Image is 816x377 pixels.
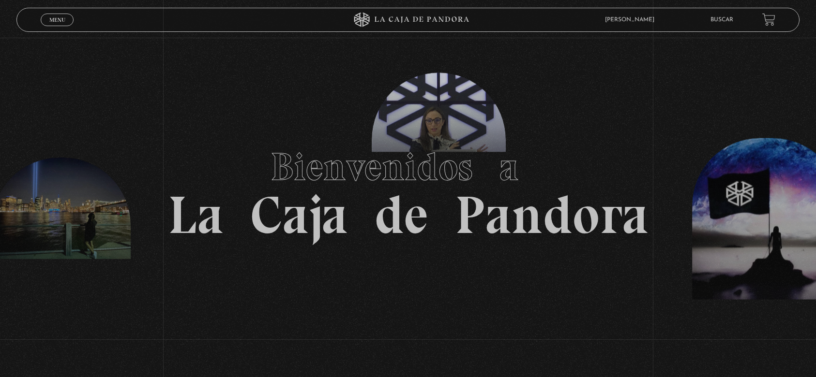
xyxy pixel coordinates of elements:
[600,17,664,23] span: [PERSON_NAME]
[168,135,649,242] h1: La Caja de Pandora
[49,17,65,23] span: Menu
[271,144,545,190] span: Bienvenidos a
[762,13,775,26] a: View your shopping cart
[46,25,69,31] span: Cerrar
[710,17,733,23] a: Buscar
